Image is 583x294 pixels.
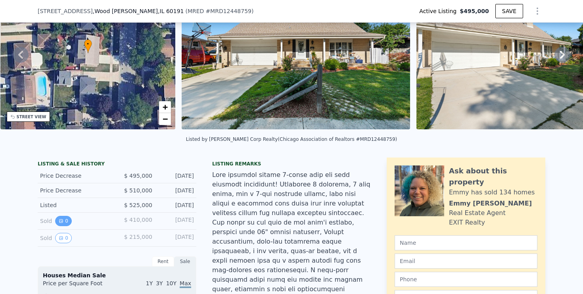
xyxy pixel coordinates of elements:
[152,256,174,267] div: Rent
[166,280,176,286] span: 10Y
[38,7,93,15] span: [STREET_ADDRESS]
[55,233,72,243] button: View historical data
[158,8,184,14] span: , IL 60191
[84,39,92,53] div: •
[449,165,537,188] div: Ask about this property
[124,202,152,208] span: $ 525,000
[159,233,194,243] div: [DATE]
[449,199,532,208] div: Emmy [PERSON_NAME]
[205,8,251,14] span: # MRD12448759
[163,114,168,124] span: −
[84,40,92,48] span: •
[146,280,153,286] span: 1Y
[159,101,171,113] a: Zoom in
[163,102,168,112] span: +
[124,234,152,240] span: $ 215,000
[449,218,485,227] div: EXIT Realty
[188,8,204,14] span: MRED
[43,271,191,279] div: Houses Median Sale
[449,208,506,218] div: Real Estate Agent
[419,7,460,15] span: Active Listing
[395,254,537,269] input: Email
[180,280,191,288] span: Max
[159,172,194,180] div: [DATE]
[174,256,196,267] div: Sale
[159,113,171,125] a: Zoom out
[40,172,111,180] div: Price Decrease
[40,201,111,209] div: Listed
[159,186,194,194] div: [DATE]
[186,136,397,142] div: Listed by [PERSON_NAME] Corp Realty (Chicago Association of Realtors #MRD12448759)
[185,7,253,15] div: ( )
[212,161,371,167] div: Listing remarks
[529,3,545,19] button: Show Options
[395,235,537,250] input: Name
[40,233,111,243] div: Sold
[156,280,163,286] span: 3Y
[40,216,111,226] div: Sold
[159,201,194,209] div: [DATE]
[17,114,46,120] div: STREET VIEW
[43,279,117,292] div: Price per Square Foot
[449,188,535,197] div: Emmy has sold 134 homes
[124,217,152,223] span: $ 410,000
[159,216,194,226] div: [DATE]
[495,4,523,18] button: SAVE
[460,7,489,15] span: $495,000
[40,186,111,194] div: Price Decrease
[93,7,184,15] span: , Wood [PERSON_NAME]
[124,187,152,194] span: $ 510,000
[38,161,196,169] div: LISTING & SALE HISTORY
[55,216,72,226] button: View historical data
[124,173,152,179] span: $ 495,000
[395,272,537,287] input: Phone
